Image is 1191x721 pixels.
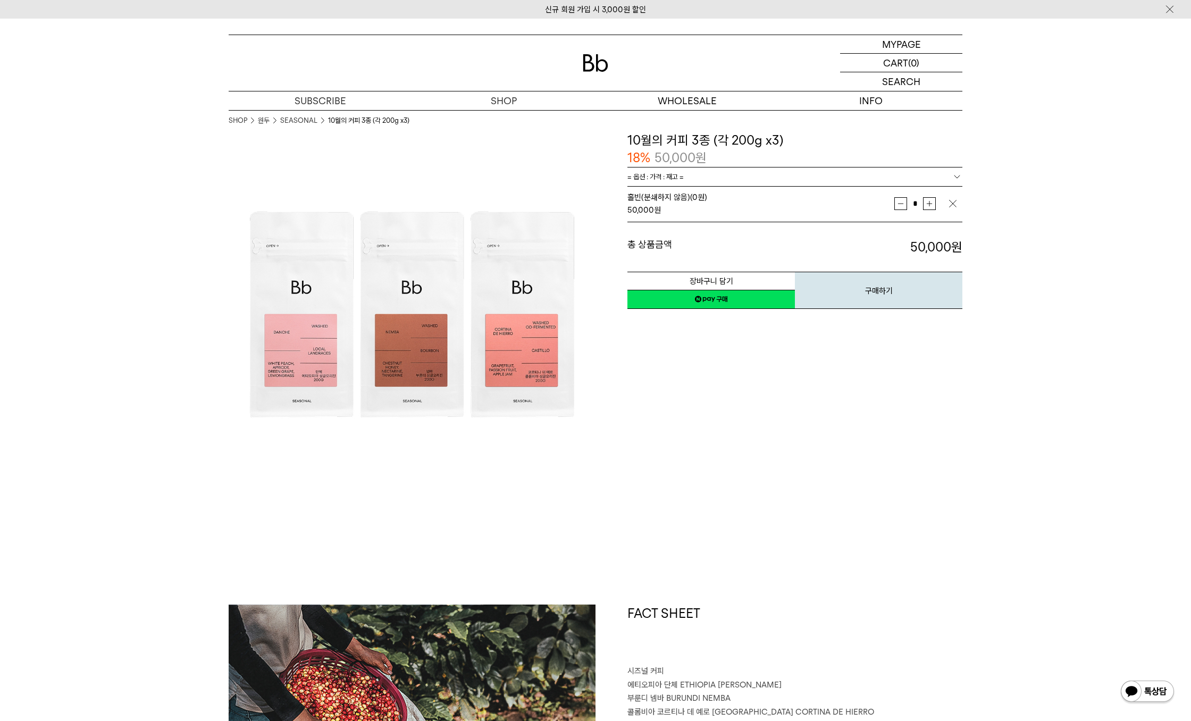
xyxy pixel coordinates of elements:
a: SEASONAL [280,115,317,126]
span: BURUNDI NEMBA [666,693,731,703]
p: CART [883,54,908,72]
p: (0) [908,54,919,72]
p: 50,000 [655,149,707,167]
img: 로고 [583,54,608,72]
button: 구매하기 [795,272,962,309]
button: 증가 [923,197,936,210]
p: INFO [779,91,962,110]
span: 원 [695,150,707,165]
p: MYPAGE [882,35,921,53]
a: CART (0) [840,54,962,72]
button: 장바구니 담기 [627,272,795,290]
span: 부룬디 넴바 [627,693,664,703]
dt: 총 상품금액 [627,238,795,256]
p: WHOLESALE [596,91,779,110]
a: SHOP [229,115,247,126]
strong: 50,000 [910,239,962,255]
p: SEARCH [882,72,920,91]
p: 18% [627,149,650,167]
h1: FACT SHEET [627,605,962,665]
b: 원 [951,239,962,255]
a: 원두 [258,115,270,126]
img: 10월의 커피 3종 (각 200g x3) [229,131,596,498]
a: SUBSCRIBE [229,91,412,110]
span: 콜롬비아 코르티나 데 예로 [627,707,710,717]
a: SHOP [412,91,596,110]
span: 홀빈(분쇄하지 않음) (0원) [627,192,707,202]
a: MYPAGE [840,35,962,54]
span: 에티오피아 단체 [627,680,678,690]
img: 카카오톡 채널 1:1 채팅 버튼 [1120,680,1175,705]
div: 원 [627,204,894,216]
span: [GEOGRAPHIC_DATA] CORTINA DE HIERRO [712,707,874,717]
span: = 옵션 : 가격 : 재고 = [627,167,684,186]
a: 새창 [627,290,795,309]
button: 감소 [894,197,907,210]
a: 신규 회원 가입 시 3,000원 할인 [545,5,646,14]
strong: 50,000 [627,205,654,215]
li: 10월의 커피 3종 (각 200g x3) [328,115,409,126]
span: 시즈널 커피 [627,666,664,676]
h3: 10월의 커피 3종 (각 200g x3) [627,131,962,149]
img: 삭제 [947,198,958,209]
span: ETHIOPIA [PERSON_NAME] [680,680,782,690]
